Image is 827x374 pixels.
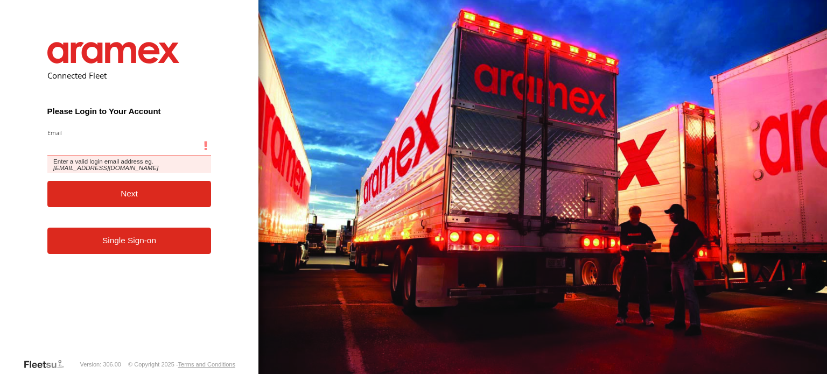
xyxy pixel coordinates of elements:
div: © Copyright 2025 - [128,361,235,368]
h3: Please Login to Your Account [47,107,212,116]
a: Terms and Conditions [178,361,235,368]
div: Version: 306.00 [80,361,121,368]
button: Next [47,181,212,207]
img: Aramex [47,42,180,63]
em: [EMAIL_ADDRESS][DOMAIN_NAME] [53,165,158,171]
h2: Connected Fleet [47,70,212,81]
span: Enter a valid login email address eg. [47,156,212,173]
a: Single Sign-on [47,228,212,254]
a: Visit our Website [23,359,73,370]
label: Email [47,129,212,137]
